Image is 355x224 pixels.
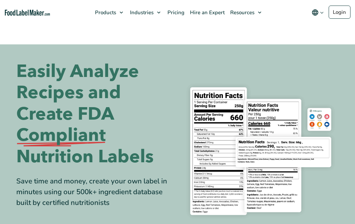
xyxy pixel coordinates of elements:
span: Products [93,9,117,16]
span: Compliant [16,125,106,146]
div: Save time and money, create your own label in minutes using our 500k+ ingredient database built b... [16,176,172,208]
span: Hire an Expert [188,9,225,16]
h1: Easily Analyze Recipes and Create FDA Nutrition Labels [16,61,172,167]
a: Food Label Maker homepage [5,10,50,16]
a: Login [329,6,350,19]
span: Pricing [165,9,185,16]
span: Resources [228,9,255,16]
span: Industries [128,9,154,16]
button: Change language [307,6,329,19]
